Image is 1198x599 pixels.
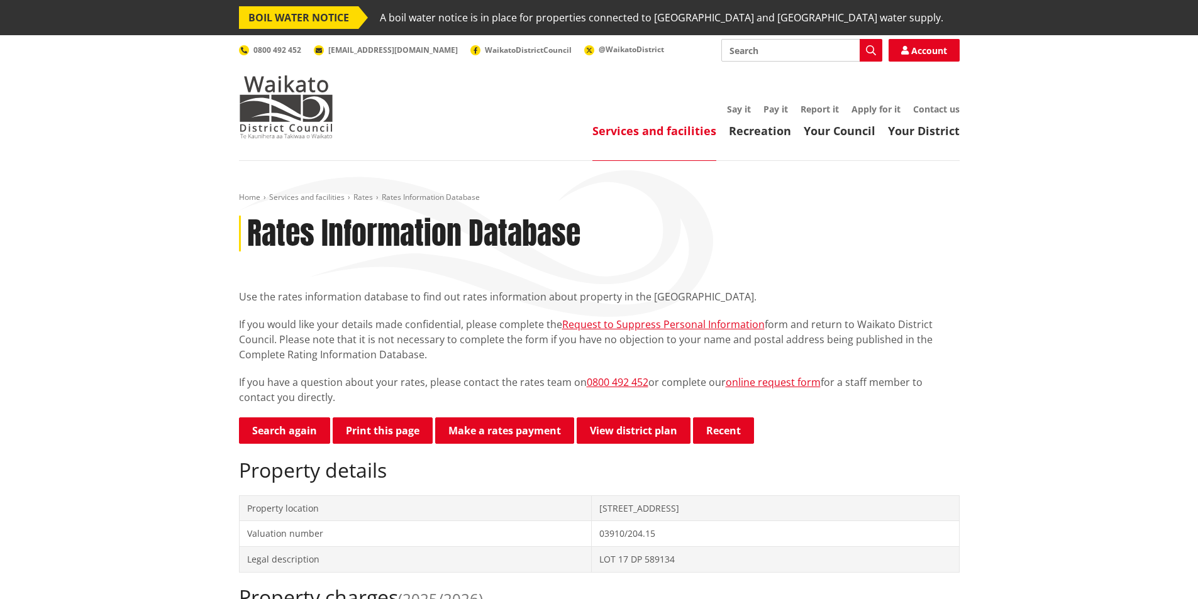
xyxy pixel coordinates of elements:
span: @WaikatoDistrict [599,44,664,55]
a: 0800 492 452 [587,375,648,389]
p: If you would like your details made confidential, please complete the form and return to Waikato ... [239,317,960,362]
a: Make a rates payment [435,417,574,444]
input: Search input [721,39,882,62]
p: If you have a question about your rates, please contact the rates team on or complete our for a s... [239,375,960,405]
a: online request form [726,375,821,389]
td: LOT 17 DP 589134 [592,546,959,572]
a: Your Council [804,123,875,138]
a: Say it [727,103,751,115]
a: Apply for it [851,103,901,115]
a: @WaikatoDistrict [584,44,664,55]
button: Recent [693,417,754,444]
span: [EMAIL_ADDRESS][DOMAIN_NAME] [328,45,458,55]
a: Contact us [913,103,960,115]
button: Print this page [333,417,433,444]
span: 0800 492 452 [253,45,301,55]
a: Rates [353,192,373,202]
a: Search again [239,417,330,444]
span: Rates Information Database [382,192,480,202]
p: Use the rates information database to find out rates information about property in the [GEOGRAPHI... [239,289,960,304]
td: Property location [239,495,592,521]
a: Report it [801,103,839,115]
a: Home [239,192,260,202]
a: Services and facilities [269,192,345,202]
h2: Property details [239,458,960,482]
a: Services and facilities [592,123,716,138]
img: Waikato District Council - Te Kaunihera aa Takiwaa o Waikato [239,75,333,138]
a: Pay it [763,103,788,115]
td: 03910/204.15 [592,521,959,547]
h1: Rates Information Database [247,216,580,252]
a: WaikatoDistrictCouncil [470,45,572,55]
span: BOIL WATER NOTICE [239,6,358,29]
span: WaikatoDistrictCouncil [485,45,572,55]
a: Request to Suppress Personal Information [562,317,765,331]
td: Legal description [239,546,592,572]
a: [EMAIL_ADDRESS][DOMAIN_NAME] [314,45,458,55]
a: Recreation [729,123,791,138]
td: Valuation number [239,521,592,547]
a: Your District [888,123,960,138]
td: [STREET_ADDRESS] [592,495,959,521]
a: 0800 492 452 [239,45,301,55]
nav: breadcrumb [239,192,960,203]
span: A boil water notice is in place for properties connected to [GEOGRAPHIC_DATA] and [GEOGRAPHIC_DAT... [380,6,943,29]
a: Account [889,39,960,62]
a: View district plan [577,417,691,444]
